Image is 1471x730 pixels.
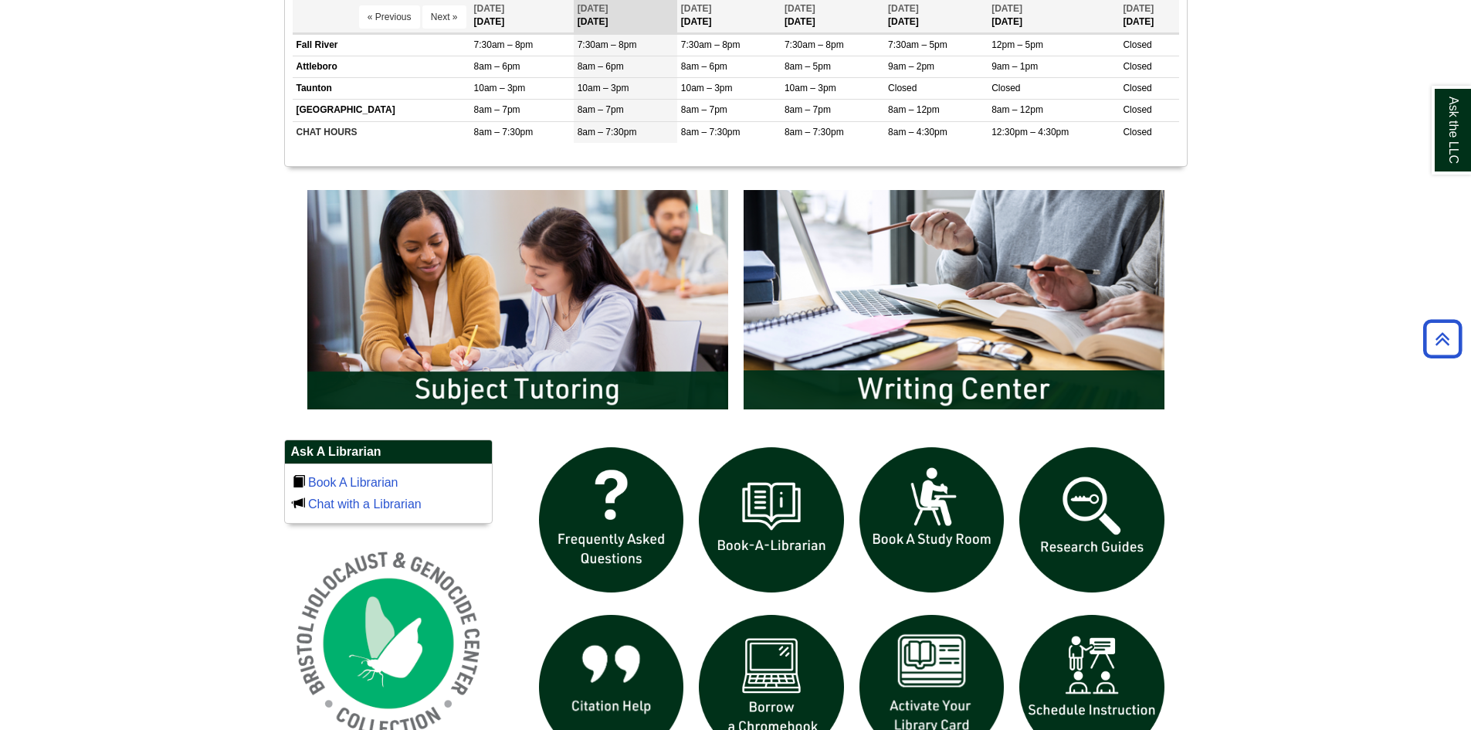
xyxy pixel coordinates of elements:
img: Writing Center Information [736,182,1172,417]
span: 8am – 7:30pm [785,127,844,138]
span: 10am – 3pm [578,83,629,93]
img: Research Guides icon links to research guides web page [1012,440,1172,600]
span: 8am – 5pm [785,61,831,72]
span: 12pm – 5pm [991,39,1043,50]
span: [DATE] [681,3,712,14]
span: Closed [1123,83,1151,93]
img: Book a Librarian icon links to book a librarian web page [691,440,852,600]
span: 8am – 6pm [474,61,520,72]
img: frequently asked questions [531,440,692,600]
span: 7:30am – 8pm [474,39,534,50]
span: 7:30am – 8pm [785,39,844,50]
span: 12:30pm – 4:30pm [991,127,1069,138]
td: Attleboro [293,56,470,78]
img: Subject Tutoring Information [300,182,736,417]
span: 8am – 7:30pm [578,127,637,138]
span: [DATE] [785,3,815,14]
span: 7:30am – 8pm [681,39,741,50]
h2: Ask A Librarian [285,440,492,464]
span: 10am – 3pm [681,83,733,93]
span: 8am – 12pm [888,104,940,115]
button: Next » [422,5,466,29]
span: 8am – 7pm [474,104,520,115]
span: 9am – 1pm [991,61,1038,72]
span: Closed [888,83,917,93]
span: 8am – 7:30pm [474,127,534,138]
img: book a study room icon links to book a study room web page [852,440,1012,600]
span: 8am – 12pm [991,104,1043,115]
span: 8am – 7:30pm [681,127,741,138]
span: 10am – 3pm [785,83,836,93]
span: [DATE] [888,3,919,14]
span: [DATE] [474,3,505,14]
span: [DATE] [1123,3,1154,14]
span: 7:30am – 5pm [888,39,947,50]
span: Closed [991,83,1020,93]
span: 10am – 3pm [474,83,526,93]
span: 8am – 7pm [681,104,727,115]
span: Closed [1123,39,1151,50]
td: Taunton [293,78,470,100]
span: 8am – 6pm [681,61,727,72]
button: « Previous [359,5,420,29]
td: [GEOGRAPHIC_DATA] [293,100,470,121]
div: slideshow [300,182,1172,424]
td: Fall River [293,34,470,56]
td: CHAT HOURS [293,121,470,143]
span: Closed [1123,127,1151,138]
span: [DATE] [991,3,1022,14]
a: Back to Top [1418,328,1467,349]
span: 9am – 2pm [888,61,934,72]
span: 8am – 4:30pm [888,127,947,138]
span: 8am – 6pm [578,61,624,72]
a: Book A Librarian [308,476,398,489]
span: 8am – 7pm [785,104,831,115]
span: Closed [1123,104,1151,115]
span: 8am – 7pm [578,104,624,115]
a: Chat with a Librarian [308,497,422,511]
span: 7:30am – 8pm [578,39,637,50]
span: Closed [1123,61,1151,72]
span: [DATE] [578,3,608,14]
